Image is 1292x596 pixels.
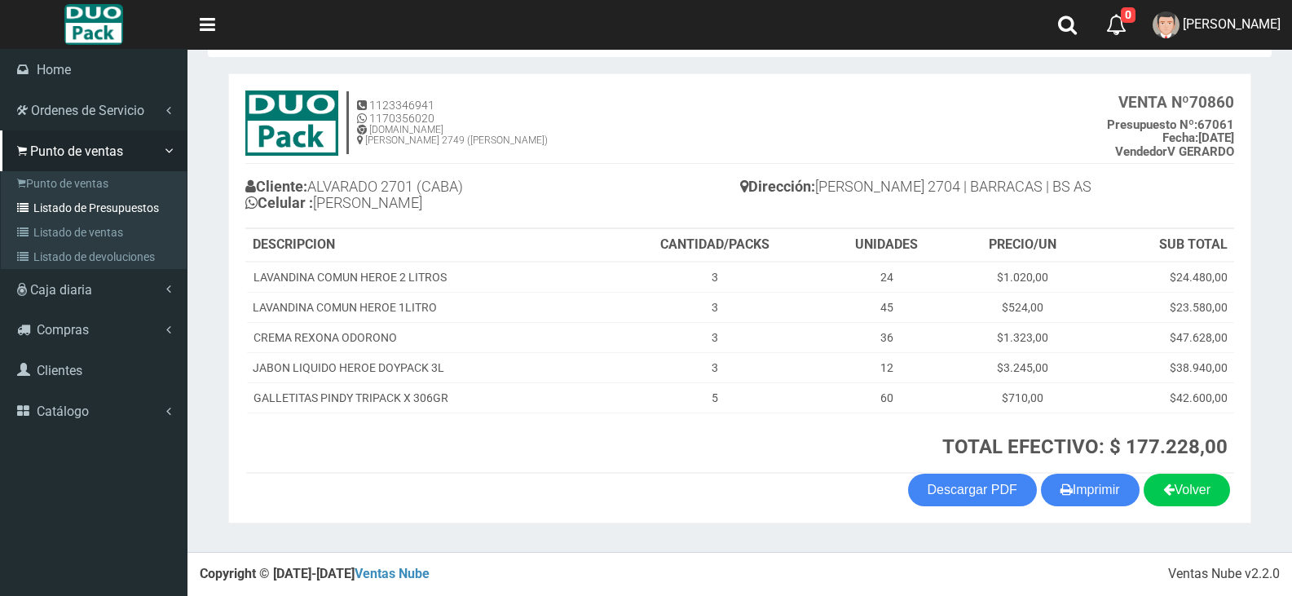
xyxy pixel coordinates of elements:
span: Ordenes de Servicio [31,103,144,118]
td: 24 [821,262,952,293]
td: $38.940,00 [1092,352,1234,382]
td: 3 [609,262,821,293]
a: Descargar PDF [908,474,1037,506]
td: $3.245,00 [952,352,1092,382]
td: 60 [821,382,952,413]
td: LAVANDINA COMUN HEROE 2 LITROS [246,262,609,293]
th: DESCRIPCION [246,229,609,262]
td: 5 [609,382,821,413]
img: User Image [1153,11,1180,38]
span: Catálogo [37,404,89,419]
span: [PERSON_NAME] [1183,16,1281,32]
td: CREMA REXONA ODORONO [246,322,609,352]
b: 70860 [1118,93,1234,112]
div: Ventas Nube v2.2.0 [1168,565,1280,584]
b: Celular : [245,194,313,211]
b: V GERARDO [1115,144,1234,159]
h4: ALVARADO 2701 (CABA) [PERSON_NAME] [245,174,740,219]
strong: Presupuesto Nº: [1107,117,1197,132]
td: $710,00 [952,382,1092,413]
td: $23.580,00 [1092,292,1234,322]
strong: VENTA Nº [1118,93,1189,112]
span: Caja diaria [30,282,92,298]
td: 45 [821,292,952,322]
td: LAVANDINA COMUN HEROE 1LITRO [246,292,609,322]
h4: [PERSON_NAME] 2704 | BARRACAS | BS AS [740,174,1235,203]
span: Clientes [37,363,82,378]
a: Listado de ventas [5,220,187,245]
strong: Copyright © [DATE]-[DATE] [200,566,430,581]
strong: Fecha: [1162,130,1198,145]
a: Ventas Nube [355,566,430,581]
td: $524,00 [952,292,1092,322]
span: Compras [37,322,89,338]
td: $1.323,00 [952,322,1092,352]
a: Punto de ventas [5,171,187,196]
td: JABON LIQUIDO HEROE DOYPACK 3L [246,352,609,382]
img: 15ec80cb8f772e35c0579ae6ae841c79.jpg [245,91,338,156]
a: Volver [1144,474,1230,506]
td: 3 [609,292,821,322]
td: 3 [609,352,821,382]
td: $42.600,00 [1092,382,1234,413]
span: Punto de ventas [30,143,123,159]
td: $24.480,00 [1092,262,1234,293]
th: SUB TOTAL [1092,229,1234,262]
b: [DATE] [1162,130,1234,145]
b: 67061 [1107,117,1234,132]
span: Home [37,62,71,77]
strong: TOTAL EFECTIVO: $ 177.228,00 [942,435,1228,458]
span: 0 [1121,7,1135,23]
a: Listado de Presupuestos [5,196,187,220]
td: 36 [821,322,952,352]
h5: 1123346941 1170356020 [357,99,548,125]
td: 12 [821,352,952,382]
td: GALLETITAS PINDY TRIPACK X 306GR [246,382,609,413]
th: UNIDADES [821,229,952,262]
h6: [DOMAIN_NAME] [PERSON_NAME] 2749 ([PERSON_NAME]) [357,125,548,146]
td: $1.020,00 [952,262,1092,293]
b: Cliente: [245,178,307,195]
b: Dirección: [740,178,815,195]
th: PRECIO/UN [952,229,1092,262]
td: $47.628,00 [1092,322,1234,352]
strong: Vendedor [1115,144,1167,159]
button: Imprimir [1041,474,1140,506]
th: CANTIDAD/PACKS [609,229,821,262]
td: 3 [609,322,821,352]
a: Listado de devoluciones [5,245,187,269]
img: Logo grande [64,4,122,45]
